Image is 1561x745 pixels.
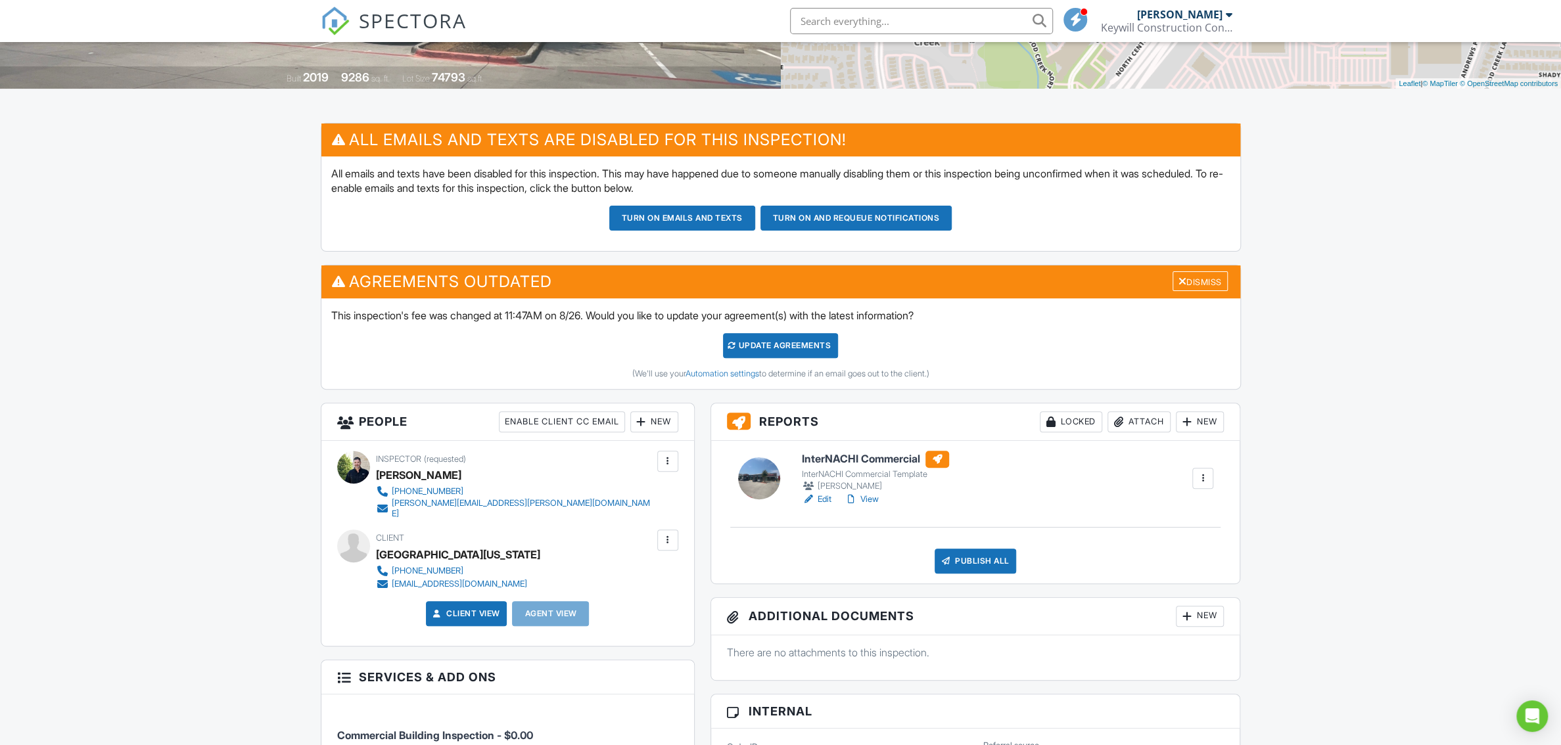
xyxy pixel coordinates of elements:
div: New [1176,411,1224,432]
h3: All emails and texts are disabled for this inspection! [321,124,1240,156]
span: Commercial Building Inspection - $0.00 [337,729,533,742]
div: 9286 [341,70,369,84]
a: View [845,493,879,506]
a: Automation settings [686,369,759,378]
input: Search everything... [790,8,1053,34]
span: Lot Size [402,74,430,83]
div: (We'll use your to determine if an email goes out to the client.) [331,369,1230,379]
div: | [1395,78,1561,89]
div: Dismiss [1173,271,1228,292]
span: SPECTORA [359,7,467,34]
div: 74793 [432,70,465,84]
div: Keywill Construction Consulting, LLC [1101,21,1232,34]
h3: Reports [711,403,1240,441]
h3: Agreements Outdated [321,265,1240,298]
div: New [630,411,678,432]
a: Client View [431,607,500,620]
a: © OpenStreetMap contributors [1460,79,1558,87]
span: Inspector [376,454,421,464]
div: [EMAIL_ADDRESS][DOMAIN_NAME] [392,579,527,589]
div: This inspection's fee was changed at 11:47AM on 8/26. Would you like to update your agreement(s) ... [321,298,1240,389]
a: SPECTORA [321,18,467,45]
img: The Best Home Inspection Software - Spectora [321,7,350,35]
div: [PHONE_NUMBER] [392,566,463,576]
a: [PHONE_NUMBER] [376,485,654,498]
p: There are no attachments to this inspection. [727,645,1224,660]
div: Enable Client CC Email [499,411,625,432]
div: [PERSON_NAME] [1137,8,1223,21]
div: Open Intercom Messenger [1516,700,1548,732]
h3: Internal [711,694,1240,729]
h3: Services & Add ons [321,660,694,694]
span: Client [376,533,404,543]
div: Update Agreements [723,333,838,358]
div: 2019 [303,70,329,84]
p: All emails and texts have been disabled for this inspection. This may have happened due to someon... [331,166,1230,196]
span: Built [287,74,301,83]
div: [PHONE_NUMBER] [392,486,463,497]
h6: InterNACHI Commercial [802,451,949,468]
a: © MapTiler [1422,79,1458,87]
span: sq.ft. [467,74,484,83]
div: [PERSON_NAME][EMAIL_ADDRESS][PERSON_NAME][DOMAIN_NAME] [392,498,654,519]
div: Publish All [935,549,1017,574]
div: [GEOGRAPHIC_DATA][US_STATE] [376,545,540,564]
span: (requested) [424,454,466,464]
div: Attach [1107,411,1171,432]
h3: Additional Documents [711,598,1240,635]
button: Turn on and Requeue Notifications [760,206,952,231]
div: [PERSON_NAME] [802,480,949,493]
a: Edit [802,493,831,506]
div: InterNACHI Commercial Template [802,469,949,480]
span: sq. ft. [371,74,390,83]
button: Turn on emails and texts [609,206,755,231]
a: Leaflet [1399,79,1420,87]
div: [PERSON_NAME] [376,465,461,485]
div: Locked [1040,411,1102,432]
div: New [1176,606,1224,627]
a: [PHONE_NUMBER] [376,564,530,577]
a: [EMAIL_ADDRESS][DOMAIN_NAME] [376,577,530,591]
a: InterNACHI Commercial InterNACHI Commercial Template [PERSON_NAME] [802,451,949,493]
h3: People [321,403,694,441]
a: [PERSON_NAME][EMAIL_ADDRESS][PERSON_NAME][DOMAIN_NAME] [376,498,654,519]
